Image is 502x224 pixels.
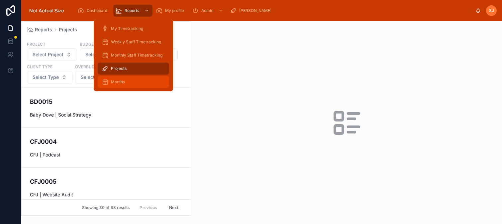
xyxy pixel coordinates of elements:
[154,5,189,17] a: My profile
[98,23,169,35] a: My Timetracking
[111,26,143,31] span: My Timetracking
[27,5,67,16] img: App logo
[27,48,77,61] button: Select Button
[22,167,191,207] a: CFJ0005CFJ | Website Audit
[125,8,139,13] span: Reports
[98,36,169,48] a: Weekly Staff Timetracking
[80,41,113,47] label: Budget Status
[113,5,152,17] a: Reports
[82,205,130,210] span: Showing 30 of 88 results
[33,74,59,81] span: Select Type
[27,71,72,84] button: Select Button
[489,8,494,13] span: SJ
[27,64,52,70] label: Client Type
[80,48,129,61] button: Select Button
[165,8,184,13] span: My profile
[239,8,271,13] span: [PERSON_NAME]
[30,137,183,146] h4: CFJ0004
[33,51,63,58] span: Select Project
[228,5,276,17] a: [PERSON_NAME]
[111,53,162,58] span: Monthly Staff Timetracking
[30,191,183,198] span: CFJ | Website Audit
[85,51,115,58] span: Select Status
[35,26,52,33] span: Reports
[111,66,127,71] span: Projects
[22,88,191,127] a: BD0015Baby Dove | Social Strategy
[111,79,125,85] span: Months
[201,8,213,13] span: Admin
[75,5,112,17] a: Dashboard
[30,151,183,158] span: CFJ | Podcast
[87,8,107,13] span: Dashboard
[98,76,169,88] a: Months
[27,41,46,47] label: Project
[72,3,475,18] div: scrollable content
[75,71,124,84] button: Select Button
[30,97,183,106] h4: BD0015
[98,49,169,61] a: Monthly Staff Timetracking
[59,26,77,33] a: Projects
[30,112,183,118] span: Baby Dove | Social Strategy
[164,202,183,213] button: Next
[27,26,52,33] a: Reports
[81,74,110,81] span: Select Status
[111,39,161,45] span: Weekly Staff Timetracking
[190,5,227,17] a: Admin
[75,64,103,70] label: Overbudget
[98,63,169,75] a: Projects
[22,127,191,167] a: CFJ0004CFJ | Podcast
[30,177,183,186] h4: CFJ0005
